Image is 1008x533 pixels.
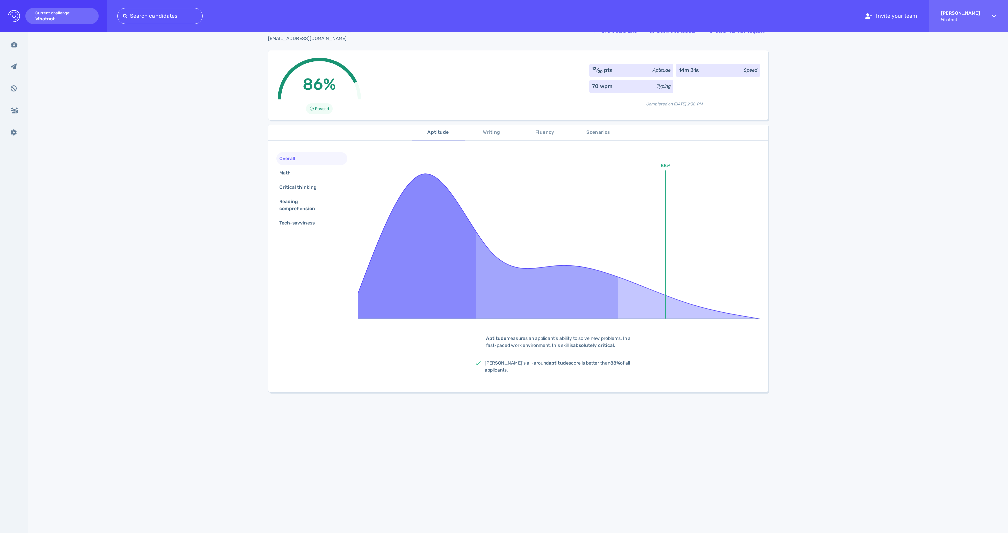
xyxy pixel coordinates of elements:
[278,197,340,213] div: Reading comprehension
[657,83,671,90] div: Typing
[592,82,612,90] div: 70 wpm
[653,67,671,74] div: Aptitude
[303,75,336,94] span: 86%
[660,163,670,168] text: 88%
[941,10,980,16] strong: [PERSON_NAME]
[278,168,299,178] div: Math
[268,35,366,42] div: Click to copy the email address
[941,17,980,22] span: Whatnot
[278,218,323,228] div: Tech-savviness
[592,66,613,74] div: ⁄ pts
[522,128,568,137] span: Fluency
[278,154,303,163] div: Overall
[679,66,699,74] div: 14m 31s
[486,336,506,341] b: Aptitude
[476,335,642,349] div: measures an applicant's ability to solve new problems. In a fast-paced work environment, this ski...
[278,182,325,192] div: Critical thinking
[315,105,329,113] span: Passed
[610,360,620,366] b: 88%
[549,360,568,366] b: aptitude
[589,96,760,107] div: Completed on [DATE] 2:38 PM
[416,128,461,137] span: Aptitude
[469,128,514,137] span: Writing
[598,69,603,74] sub: 20
[485,360,630,373] span: [PERSON_NAME]'s all-around score is better than of all applicants.
[592,66,597,71] sup: 13
[573,343,614,348] b: absolutely critical
[576,128,621,137] span: Scenarios
[744,67,757,74] div: Speed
